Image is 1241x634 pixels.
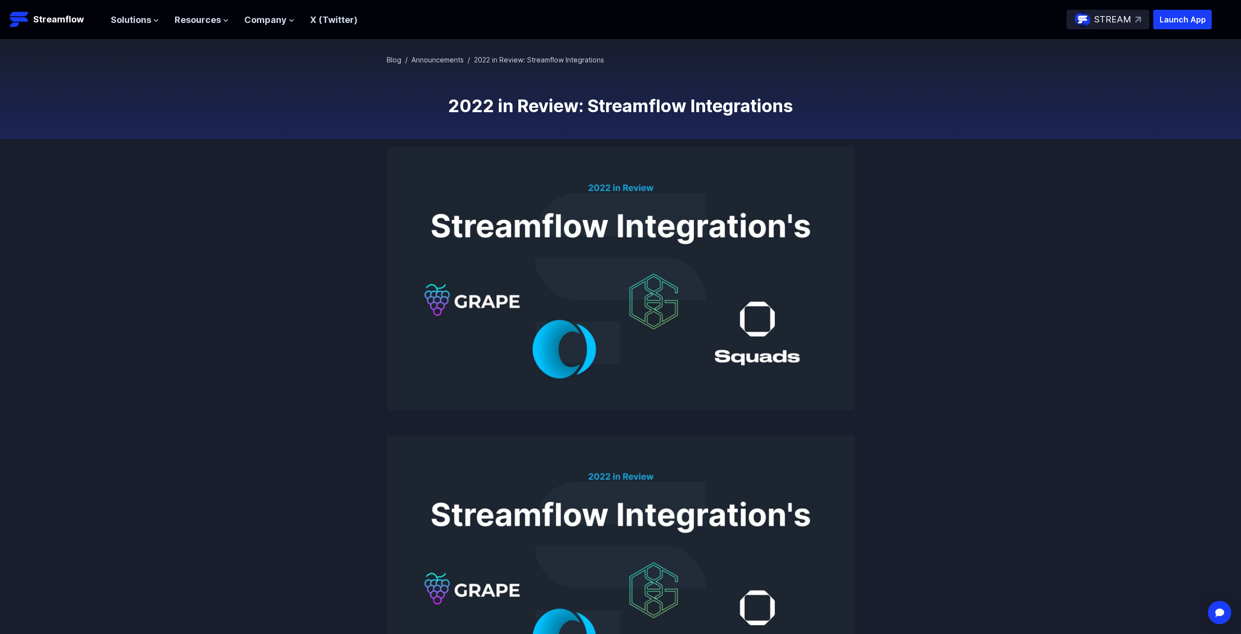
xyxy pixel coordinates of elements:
[111,13,159,27] button: Solutions
[33,13,84,26] p: Streamflow
[474,56,604,64] span: 2022 in Review: Streamflow Integrations
[412,56,464,64] a: Announcements
[1153,10,1212,29] button: Launch App
[1066,10,1149,29] a: STREAM
[405,56,408,64] span: /
[1135,17,1141,22] img: top-right-arrow.svg
[111,13,151,27] span: Solutions
[1094,13,1131,27] p: STREAM
[244,13,287,27] span: Company
[387,96,855,116] h1: 2022 in Review: Streamflow Integrations
[387,147,855,410] img: 2022 in Review: Streamflow Integrations
[468,56,470,64] span: /
[175,13,221,27] span: Resources
[310,15,357,25] a: X (Twitter)
[387,56,401,64] a: Blog
[244,13,295,27] button: Company
[10,10,29,29] img: Streamflow Logo
[1208,601,1231,624] div: Open Intercom Messenger
[175,13,229,27] button: Resources
[1075,12,1090,27] img: streamflow-logo-circle.png
[10,10,101,29] a: Streamflow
